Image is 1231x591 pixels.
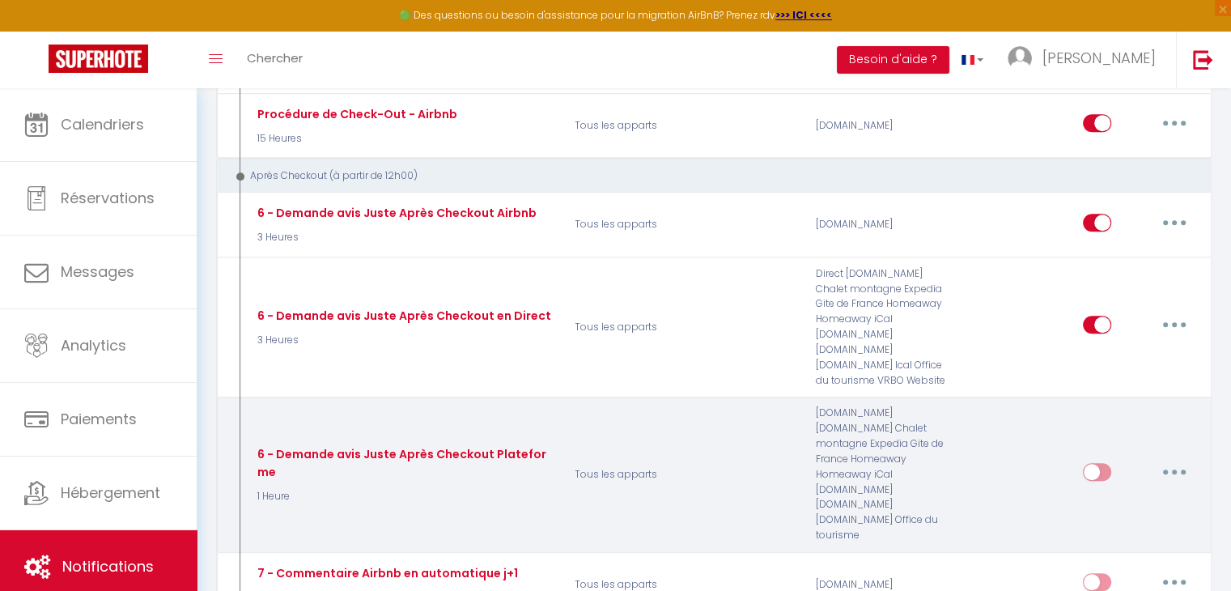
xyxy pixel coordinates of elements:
[247,49,303,66] span: Chercher
[1008,46,1032,70] img: ...
[61,335,126,355] span: Analytics
[805,266,966,389] div: Direct [DOMAIN_NAME] Chalet montagne Expedia Gite de France Homeaway Homeaway iCal [DOMAIN_NAME] ...
[805,202,966,249] div: [DOMAIN_NAME]
[564,266,805,389] p: Tous les apparts
[253,445,554,481] div: 6 - Demande avis Juste Après Checkout Plateforme
[1193,49,1213,70] img: logout
[61,114,144,134] span: Calendriers
[49,45,148,73] img: Super Booking
[1042,48,1156,68] span: [PERSON_NAME]
[253,307,551,325] div: 6 - Demande avis Juste Après Checkout en Direct
[805,406,966,543] div: [DOMAIN_NAME] [DOMAIN_NAME] Chalet montagne Expedia Gite de France Homeaway Homeaway iCal [DOMAIN...
[253,230,537,245] p: 3 Heures
[235,32,315,88] a: Chercher
[564,406,805,543] p: Tous les apparts
[253,105,457,123] div: Procédure de Check-Out - Airbnb
[61,483,160,503] span: Hébergement
[805,102,966,149] div: [DOMAIN_NAME]
[253,131,457,147] p: 15 Heures
[62,556,154,576] span: Notifications
[564,102,805,149] p: Tous les apparts
[775,8,832,22] a: >>> ICI <<<<
[253,564,518,582] div: 7 - Commentaire Airbnb en automatique j+1
[253,204,537,222] div: 6 - Demande avis Juste Après Checkout Airbnb
[995,32,1176,88] a: ... [PERSON_NAME]
[61,409,137,429] span: Paiements
[61,188,155,208] span: Réservations
[253,489,554,504] p: 1 Heure
[231,168,1178,184] div: Après Checkout (à partir de 12h00)
[564,202,805,249] p: Tous les apparts
[837,46,949,74] button: Besoin d'aide ?
[253,333,551,348] p: 3 Heures
[61,261,134,282] span: Messages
